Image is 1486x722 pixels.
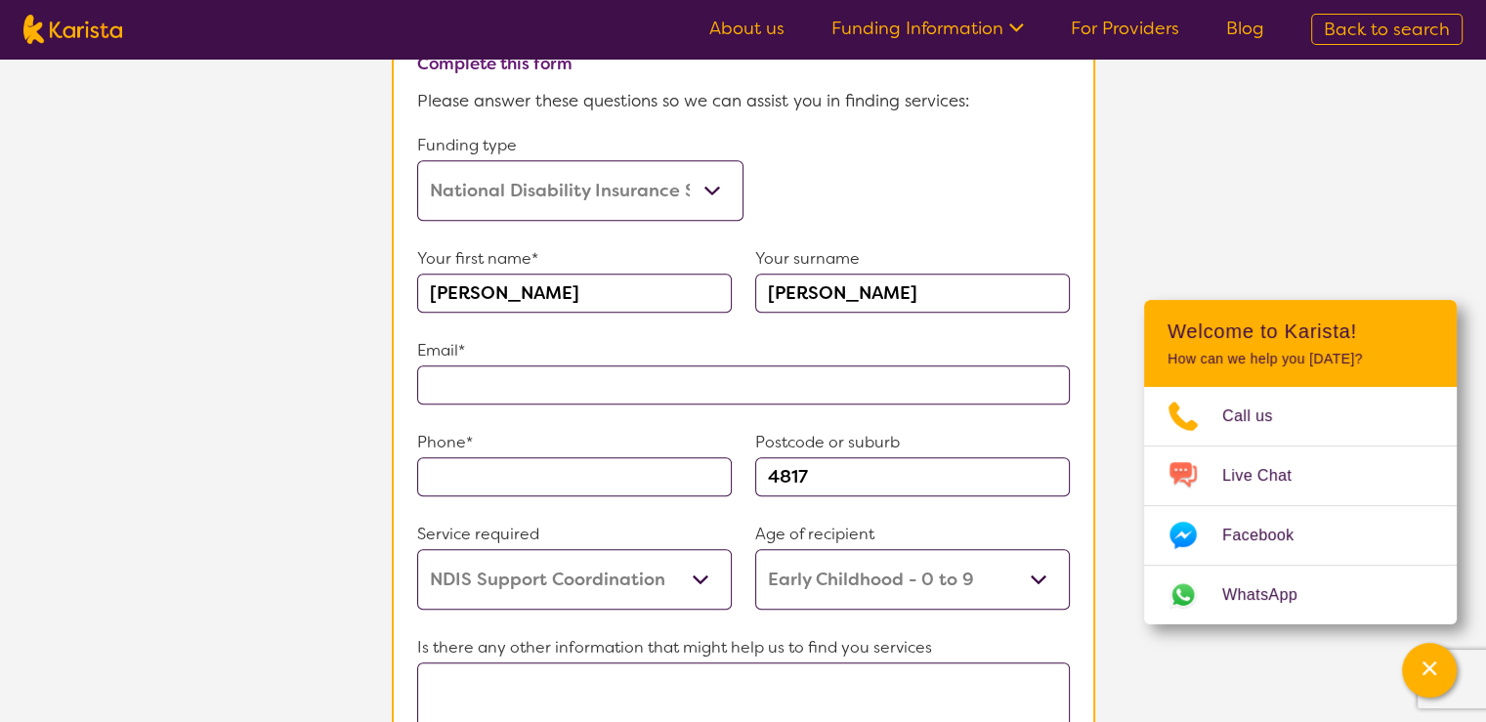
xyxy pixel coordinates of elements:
span: Facebook [1222,521,1317,550]
p: Your surname [755,244,1070,274]
a: Blog [1226,17,1264,40]
span: Live Chat [1222,461,1315,490]
p: Please answer these questions so we can assist you in finding services: [417,86,1070,115]
a: For Providers [1071,17,1179,40]
b: Complete this form [417,53,573,74]
a: Back to search [1311,14,1463,45]
span: WhatsApp [1222,580,1321,610]
p: Age of recipient [755,520,1070,549]
a: Funding Information [831,17,1024,40]
p: Email* [417,336,1070,365]
div: Channel Menu [1144,300,1457,624]
p: Your first name* [417,244,732,274]
img: Karista logo [23,15,122,44]
p: Funding type [417,131,743,160]
p: Phone* [417,428,732,457]
h2: Welcome to Karista! [1168,319,1433,343]
a: Web link opens in a new tab. [1144,566,1457,624]
span: Call us [1222,402,1296,431]
p: Postcode or suburb [755,428,1070,457]
button: Channel Menu [1402,643,1457,698]
span: Back to search [1324,18,1450,41]
ul: Choose channel [1144,387,1457,624]
p: Is there any other information that might help us to find you services [417,633,1070,662]
p: Service required [417,520,732,549]
p: How can we help you [DATE]? [1168,351,1433,367]
a: About us [709,17,785,40]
